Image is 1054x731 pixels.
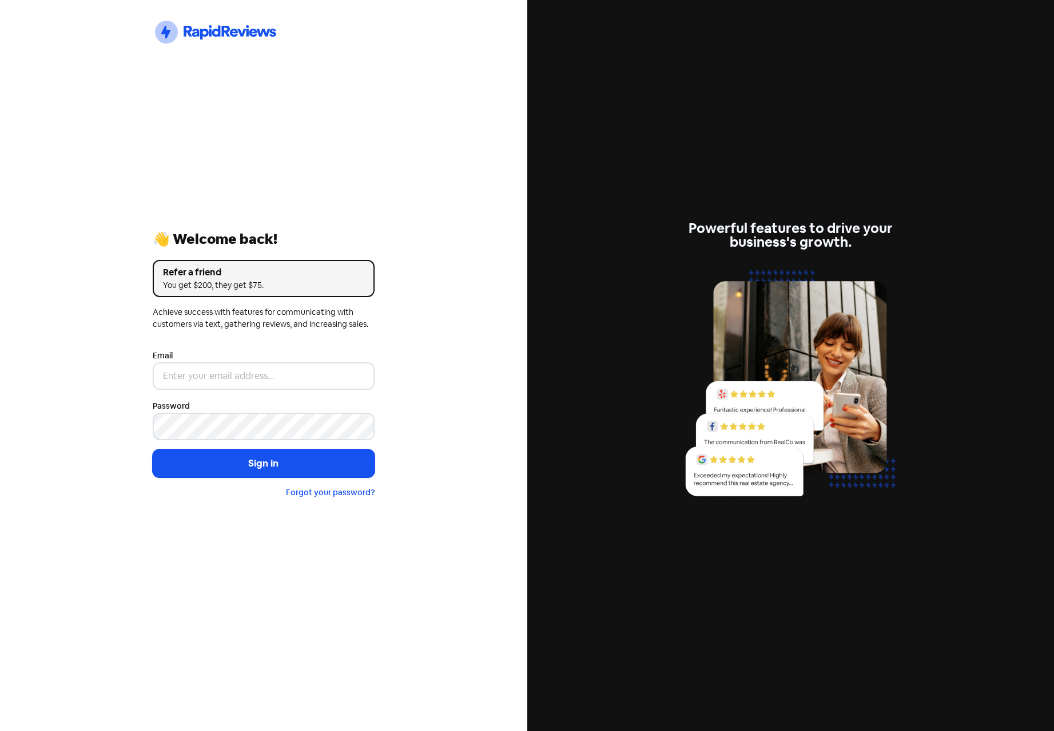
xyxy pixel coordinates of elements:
[153,400,190,412] label: Password
[163,266,364,279] div: Refer a friend
[679,263,901,509] img: reviews
[153,362,375,390] input: Enter your email address...
[679,222,901,249] div: Powerful features to drive your business's growth.
[286,487,375,497] a: Forgot your password?
[153,350,173,362] label: Email
[153,449,375,478] button: Sign in
[153,306,375,330] div: Achieve success with features for communicating with customers via text, gathering reviews, and i...
[153,232,375,246] div: 👋 Welcome back!
[163,279,364,291] div: You get $200, they get $75.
